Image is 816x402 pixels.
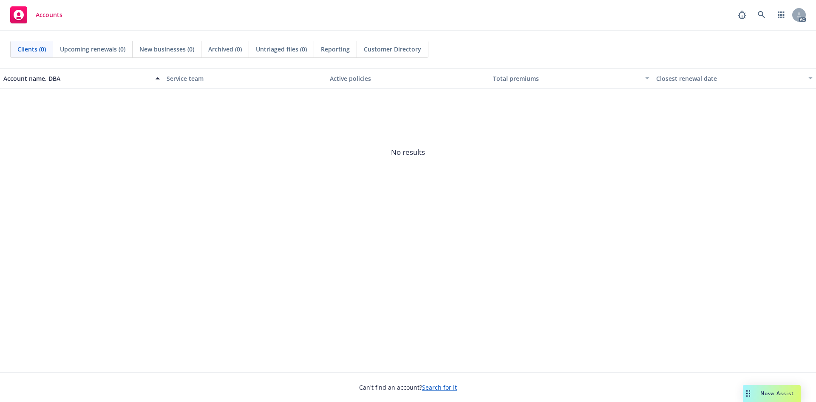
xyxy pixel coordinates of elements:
div: Service team [167,74,323,83]
button: Closest renewal date [653,68,816,88]
a: Switch app [773,6,790,23]
div: Active policies [330,74,486,83]
a: Report a Bug [734,6,751,23]
span: Reporting [321,45,350,54]
span: Upcoming renewals (0) [60,45,125,54]
span: Archived (0) [208,45,242,54]
a: Search for it [422,383,457,391]
span: Customer Directory [364,45,421,54]
div: Account name, DBA [3,74,150,83]
a: Accounts [7,3,66,27]
span: Accounts [36,11,62,18]
span: Clients (0) [17,45,46,54]
div: Closest renewal date [656,74,803,83]
span: Untriaged files (0) [256,45,307,54]
span: New businesses (0) [139,45,194,54]
button: Service team [163,68,326,88]
div: Drag to move [743,385,754,402]
button: Nova Assist [743,385,801,402]
div: Total premiums [493,74,640,83]
button: Total premiums [490,68,653,88]
a: Search [753,6,770,23]
button: Active policies [326,68,490,88]
span: Nova Assist [760,390,794,397]
span: Can't find an account? [359,383,457,392]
